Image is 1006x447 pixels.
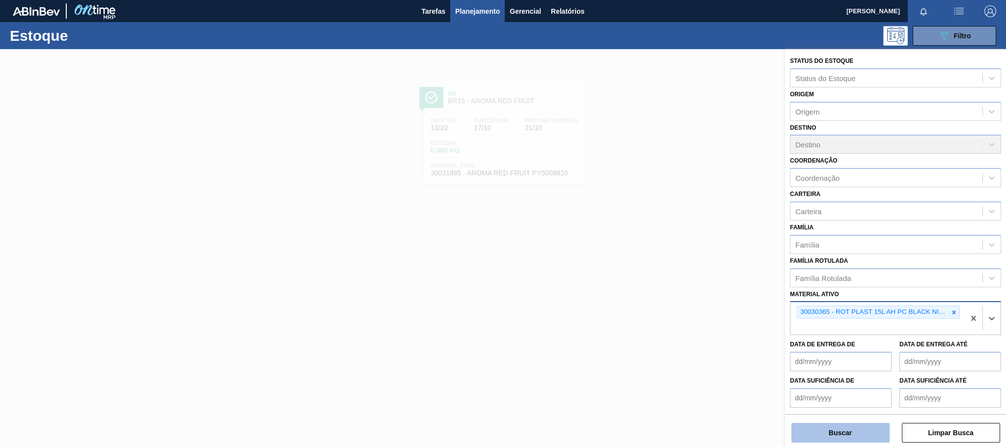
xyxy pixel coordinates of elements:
[795,274,851,282] div: Família Rotulada
[510,5,541,17] span: Gerencial
[13,7,60,16] img: TNhmsLtSVTkK8tSr43FrP2fwEKptu5GPRR3wAAAABJRU5ErkJggg==
[899,388,1001,408] input: dd/mm/yyyy
[790,377,854,384] label: Data suficiência de
[795,174,840,182] div: Coordenação
[795,74,856,82] div: Status do Estoque
[908,4,939,18] button: Notificações
[984,5,996,17] img: Logout
[953,5,965,17] img: userActions
[10,30,158,41] h1: Estoque
[790,57,853,64] label: Status do Estoque
[795,207,821,215] div: Carteira
[455,5,500,17] span: Planejamento
[790,224,814,231] label: Família
[421,5,445,17] span: Tarefas
[790,157,838,164] label: Coordenação
[883,26,908,46] div: Pogramando: nenhum usuário selecionado
[913,26,996,46] button: Filtro
[790,257,848,264] label: Família Rotulada
[790,124,816,131] label: Destino
[795,240,819,249] div: Família
[790,352,892,371] input: dd/mm/yyyy
[790,91,814,98] label: Origem
[899,352,1001,371] input: dd/mm/yyyy
[790,191,820,197] label: Carteira
[797,306,949,318] div: 30030365 - ROT PLAST 15L AH PC BLACK NIV24
[795,107,819,115] div: Origem
[899,377,967,384] label: Data suficiência até
[551,5,584,17] span: Relatórios
[790,291,839,298] label: Material ativo
[790,388,892,408] input: dd/mm/yyyy
[899,341,968,348] label: Data de Entrega até
[790,341,855,348] label: Data de Entrega de
[954,32,971,40] span: Filtro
